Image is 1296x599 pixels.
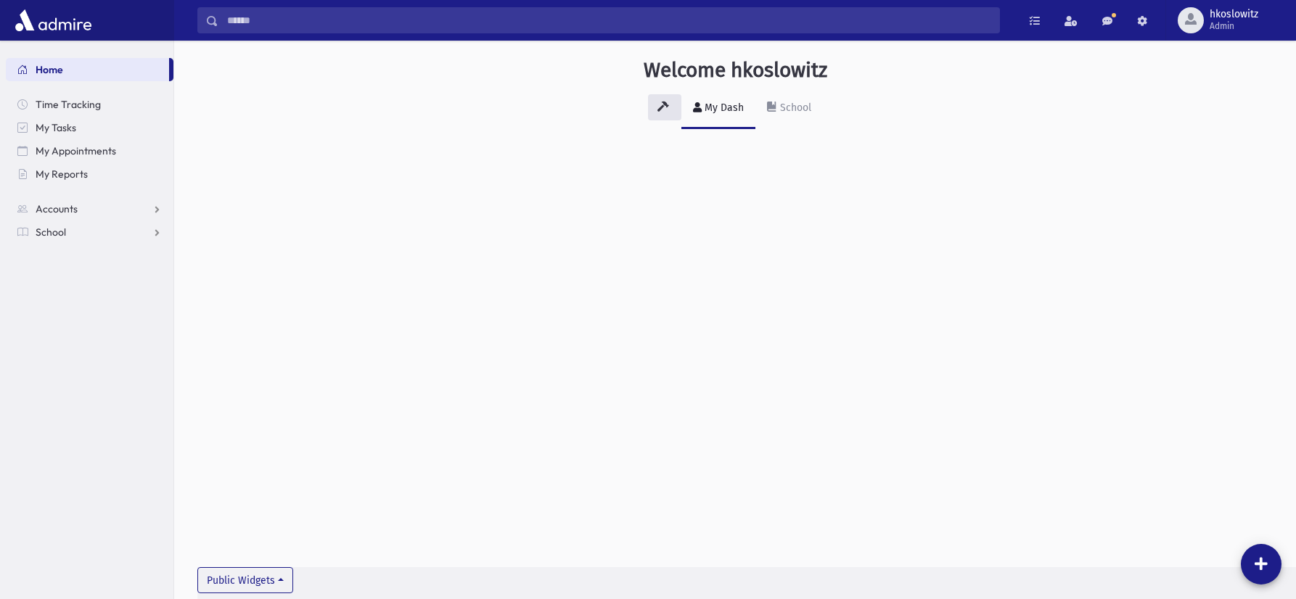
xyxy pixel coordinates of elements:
a: My Appointments [6,139,173,162]
a: Accounts [6,197,173,220]
span: Time Tracking [36,98,101,111]
a: Time Tracking [6,93,173,116]
a: My Tasks [6,116,173,139]
span: hkoslowitz [1210,9,1258,20]
div: School [777,102,811,114]
span: My Appointments [36,144,116,157]
h3: Welcome hkoslowitz [644,58,827,83]
a: School [755,88,823,129]
span: My Reports [36,168,88,181]
span: Accounts [36,202,78,215]
input: Search [218,7,999,33]
span: School [36,226,66,239]
span: My Tasks [36,121,76,134]
a: School [6,220,173,244]
img: AdmirePro [12,6,95,35]
div: My Dash [702,102,744,114]
span: Admin [1210,20,1258,32]
a: My Reports [6,162,173,186]
a: My Dash [681,88,755,129]
a: Home [6,58,169,81]
button: Public Widgets [197,567,293,593]
span: Home [36,63,63,76]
